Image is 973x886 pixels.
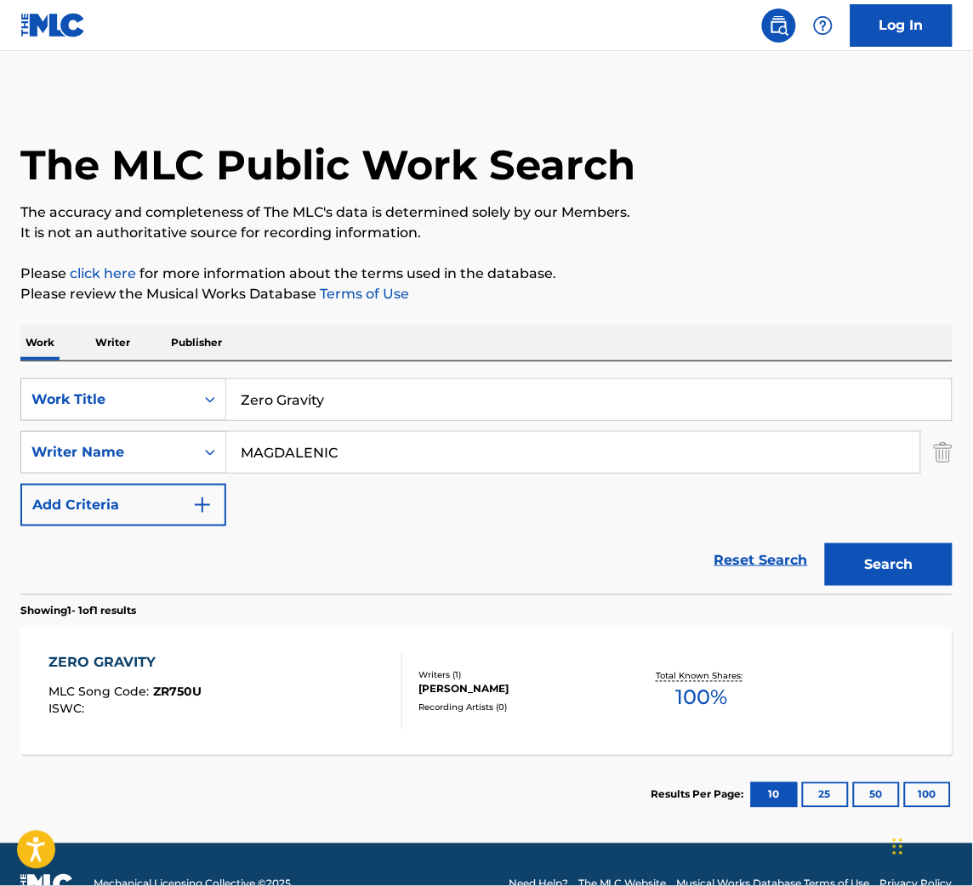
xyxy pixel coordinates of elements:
div: Drag [893,821,903,872]
a: click here [70,265,136,281]
div: Work Title [31,389,185,410]
span: 100 % [675,683,727,713]
div: Recording Artists ( 0 ) [418,701,623,714]
a: ZERO GRAVITYMLC Song Code:ZR750UISWC:Writers (1)[PERSON_NAME]Recording Artists (0)Total Known Sha... [20,628,953,755]
p: Work [20,325,60,361]
button: 50 [853,782,900,808]
span: ISWC : [48,701,88,717]
iframe: Chat Widget [888,804,973,886]
div: [PERSON_NAME] [418,682,623,697]
button: 25 [802,782,849,808]
img: 9d2ae6d4665cec9f34b9.svg [192,495,213,515]
img: search [769,15,789,36]
div: Writers ( 1 ) [418,669,623,682]
p: Showing 1 - 1 of 1 results [20,604,136,619]
a: Public Search [762,9,796,43]
span: MLC Song Code : [48,684,153,700]
h1: The MLC Public Work Search [20,139,635,190]
p: Please review the Musical Works Database [20,284,953,304]
div: ZERO GRAVITY [48,653,202,673]
p: It is not an authoritative source for recording information. [20,223,953,243]
p: Please for more information about the terms used in the database. [20,264,953,284]
img: help [813,15,834,36]
p: Results Per Page: [652,787,748,803]
p: Publisher [166,325,227,361]
button: 10 [751,782,798,808]
a: Reset Search [706,542,817,579]
span: ZR750U [153,684,202,700]
p: The accuracy and completeness of The MLC's data is determined solely by our Members. [20,202,953,223]
a: Log In [851,4,953,47]
form: Search Form [20,378,953,594]
a: Terms of Use [316,286,409,302]
div: Help [806,9,840,43]
p: Total Known Shares: [656,670,747,683]
button: Add Criteria [20,484,226,526]
div: Writer Name [31,442,185,463]
button: 100 [904,782,951,808]
p: Writer [90,325,135,361]
img: Delete Criterion [934,431,953,474]
button: Search [825,543,953,586]
img: MLC Logo [20,13,86,37]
